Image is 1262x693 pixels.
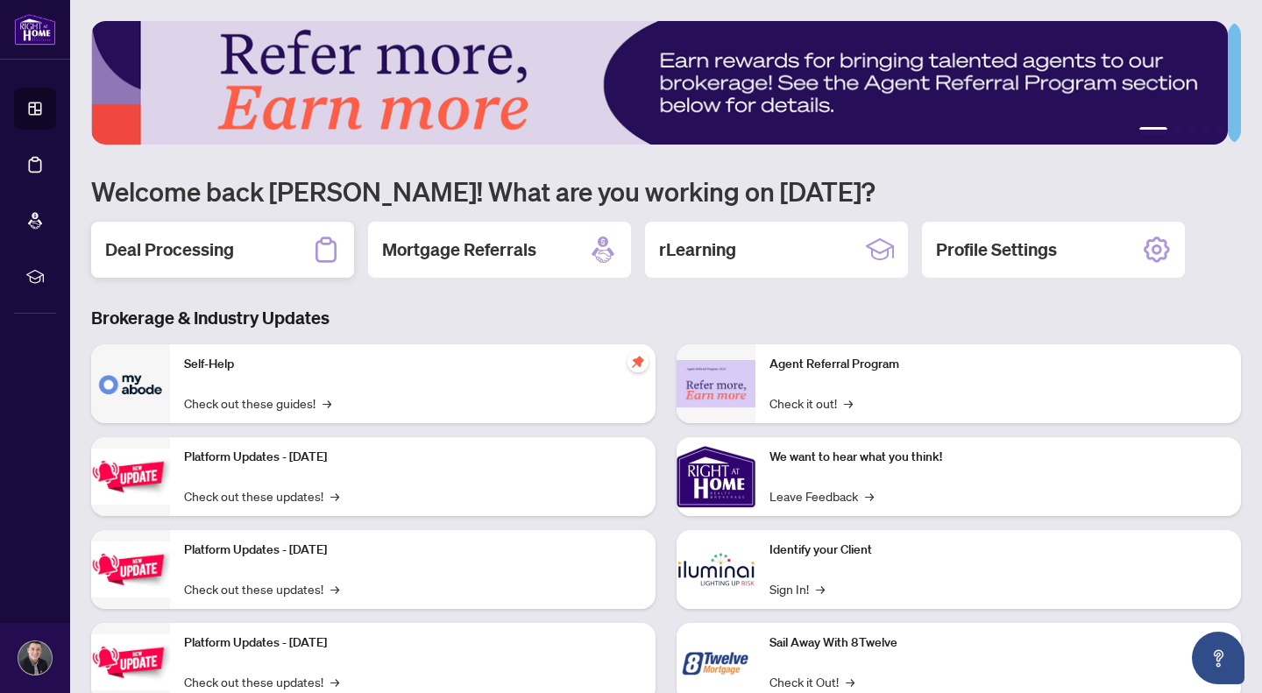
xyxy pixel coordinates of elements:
p: Agent Referral Program [769,355,1227,374]
button: 1 [1139,127,1167,134]
img: Agent Referral Program [677,360,755,408]
img: logo [14,13,56,46]
span: → [330,672,339,691]
p: Self-Help [184,355,642,374]
h3: Brokerage & Industry Updates [91,306,1241,330]
a: Check it out!→ [769,393,853,413]
img: Slide 0 [91,21,1228,145]
span: → [816,579,825,598]
a: Check out these updates!→ [184,486,339,506]
button: 5 [1216,127,1223,134]
h2: Deal Processing [105,237,234,262]
p: Platform Updates - [DATE] [184,448,642,467]
a: Check it Out!→ [769,672,854,691]
span: → [844,393,853,413]
a: Check out these guides!→ [184,393,331,413]
button: 2 [1174,127,1181,134]
p: Sail Away With 8Twelve [769,633,1227,653]
img: Identify your Client [677,530,755,609]
span: → [330,486,339,506]
img: Profile Icon [18,641,52,675]
p: Identify your Client [769,541,1227,560]
span: → [323,393,331,413]
h2: rLearning [659,237,736,262]
span: → [846,672,854,691]
button: Open asap [1192,632,1244,684]
img: Platform Updates - July 21, 2025 [91,449,170,504]
a: Leave Feedback→ [769,486,874,506]
button: 3 [1188,127,1195,134]
p: We want to hear what you think! [769,448,1227,467]
a: Check out these updates!→ [184,672,339,691]
a: Sign In!→ [769,579,825,598]
h2: Profile Settings [936,237,1057,262]
span: → [330,579,339,598]
h1: Welcome back [PERSON_NAME]! What are you working on [DATE]? [91,174,1241,208]
img: Platform Updates - June 23, 2025 [91,634,170,689]
img: We want to hear what you think! [677,437,755,516]
span: → [865,486,874,506]
img: Platform Updates - July 8, 2025 [91,541,170,597]
p: Platform Updates - [DATE] [184,541,642,560]
img: Self-Help [91,344,170,423]
p: Platform Updates - [DATE] [184,633,642,653]
button: 4 [1202,127,1209,134]
span: pushpin [627,351,649,372]
a: Check out these updates!→ [184,579,339,598]
h2: Mortgage Referrals [382,237,536,262]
